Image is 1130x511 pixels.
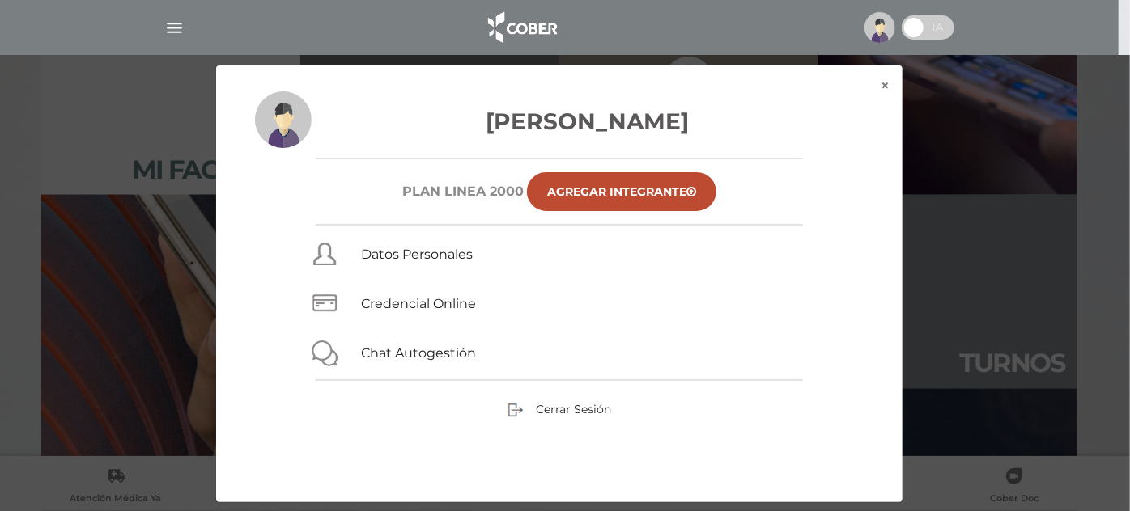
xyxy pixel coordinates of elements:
img: Cober_menu-lines-white.svg [164,18,185,38]
a: Cerrar Sesión [508,401,612,416]
span: Cerrar Sesión [537,402,612,416]
img: logo_cober_home-white.png [479,8,564,47]
img: profile-placeholder.svg [864,12,895,43]
a: Chat Autogestión [361,345,476,361]
button: × [868,65,903,106]
a: Datos Personales [361,247,473,262]
img: sign-out.png [508,402,524,418]
h3: [PERSON_NAME] [255,104,864,138]
a: Agregar Integrante [527,172,716,211]
img: profile-placeholder.svg [255,91,312,148]
a: Credencial Online [361,296,476,311]
h6: Plan Linea 2000 [402,184,524,199]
